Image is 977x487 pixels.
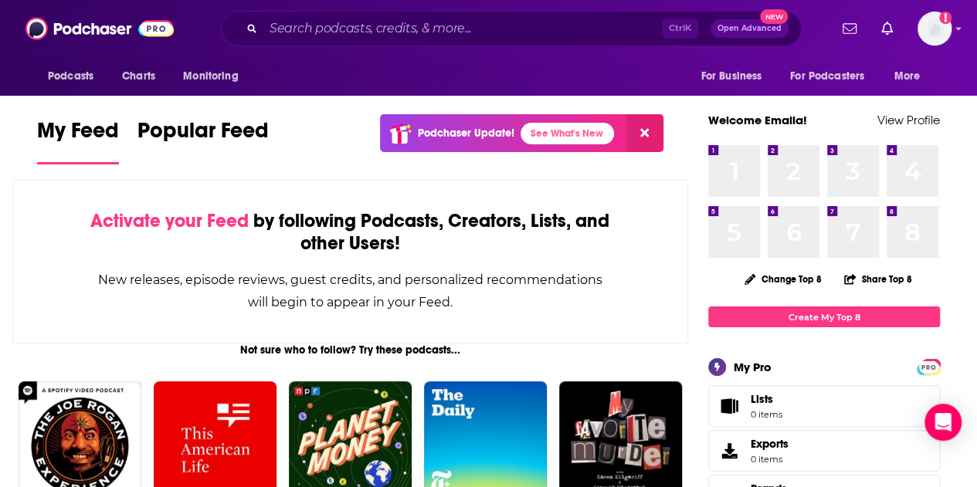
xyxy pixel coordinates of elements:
[521,123,614,144] a: See What's New
[37,62,114,91] button: open menu
[708,430,940,472] a: Exports
[137,117,269,153] span: Popular Feed
[760,9,788,24] span: New
[48,66,93,87] span: Podcasts
[751,437,789,451] span: Exports
[877,113,940,127] a: View Profile
[708,113,807,127] a: Welcome Emalia!
[875,15,899,42] a: Show notifications dropdown
[37,117,119,164] a: My Feed
[708,385,940,427] a: Lists
[690,62,781,91] button: open menu
[919,360,938,372] a: PRO
[701,66,762,87] span: For Business
[90,209,249,232] span: Activate your Feed
[662,19,698,39] span: Ctrl K
[263,16,662,41] input: Search podcasts, credits, & more...
[137,117,269,164] a: Popular Feed
[708,306,940,327] a: Create My Top 8
[90,210,610,255] div: by following Podcasts, Creators, Lists, and other Users!
[90,269,610,313] div: New releases, episode reviews, guest credits, and personalized recommendations will begin to appe...
[918,12,952,46] img: User Profile
[714,395,745,417] span: Lists
[919,361,938,373] span: PRO
[714,440,745,462] span: Exports
[734,360,772,374] div: My Pro
[939,12,952,24] svg: Add a profile image
[221,11,802,46] div: Search podcasts, credits, & more...
[751,392,782,406] span: Lists
[172,62,258,91] button: open menu
[751,392,773,406] span: Lists
[112,62,165,91] a: Charts
[12,343,688,357] div: Not sure who to follow? Try these podcasts...
[924,404,962,441] div: Open Intercom Messenger
[843,264,913,294] button: Share Top 8
[122,66,155,87] span: Charts
[717,25,782,32] span: Open Advanced
[918,12,952,46] span: Logged in as eseto
[418,127,514,140] p: Podchaser Update!
[884,62,940,91] button: open menu
[37,117,119,153] span: My Feed
[790,66,864,87] span: For Podcasters
[735,269,831,289] button: Change Top 8
[751,454,789,465] span: 0 items
[780,62,887,91] button: open menu
[751,409,782,420] span: 0 items
[918,12,952,46] button: Show profile menu
[711,19,789,38] button: Open AdvancedNew
[836,15,863,42] a: Show notifications dropdown
[894,66,921,87] span: More
[183,66,238,87] span: Monitoring
[25,14,174,43] img: Podchaser - Follow, Share and Rate Podcasts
